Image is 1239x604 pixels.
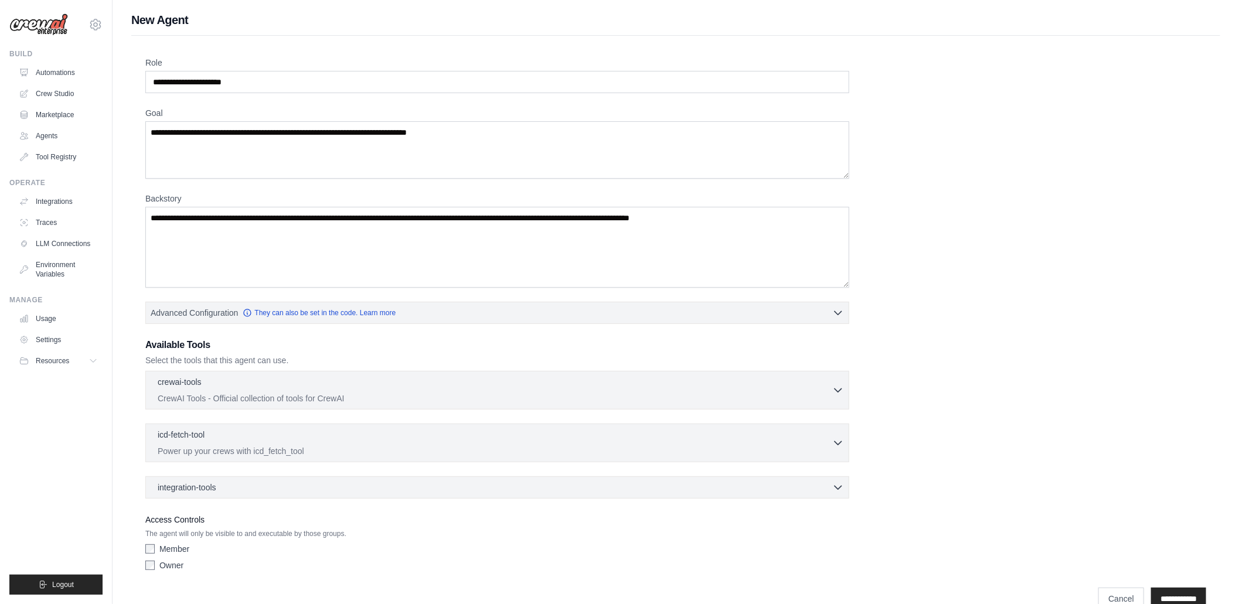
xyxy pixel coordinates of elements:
a: Tool Registry [14,148,103,166]
a: They can also be set in the code. Learn more [243,308,396,318]
p: Power up your crews with icd_fetch_tool [158,445,832,457]
a: Settings [14,330,103,349]
a: Usage [14,309,103,328]
label: Owner [159,559,183,571]
label: Access Controls [145,513,849,527]
p: icd-fetch-tool [158,429,205,441]
label: Role [145,57,849,69]
a: Marketplace [14,105,103,124]
h3: Available Tools [145,338,849,352]
button: integration-tools [151,482,844,493]
div: Manage [9,295,103,305]
button: Advanced Configuration They can also be set in the code. Learn more [146,302,849,323]
p: Select the tools that this agent can use. [145,354,849,366]
p: The agent will only be visible to and executable by those groups. [145,529,849,538]
p: CrewAI Tools - Official collection of tools for CrewAI [158,393,832,404]
span: integration-tools [158,482,216,493]
a: Agents [14,127,103,145]
h1: New Agent [131,12,1220,28]
button: crewai-tools CrewAI Tools - Official collection of tools for CrewAI [151,376,844,404]
span: Advanced Configuration [151,307,238,319]
button: Resources [14,352,103,370]
span: Resources [36,356,69,366]
p: crewai-tools [158,376,202,388]
label: Backstory [145,193,849,204]
label: Goal [145,107,849,119]
span: Logout [52,580,74,589]
a: Automations [14,63,103,82]
button: icd-fetch-tool Power up your crews with icd_fetch_tool [151,429,844,457]
a: LLM Connections [14,234,103,253]
img: Logo [9,13,68,36]
a: Traces [14,213,103,232]
div: Build [9,49,103,59]
button: Logout [9,575,103,595]
div: Operate [9,178,103,187]
label: Member [159,543,189,555]
a: Integrations [14,192,103,211]
a: Crew Studio [14,84,103,103]
a: Environment Variables [14,255,103,284]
